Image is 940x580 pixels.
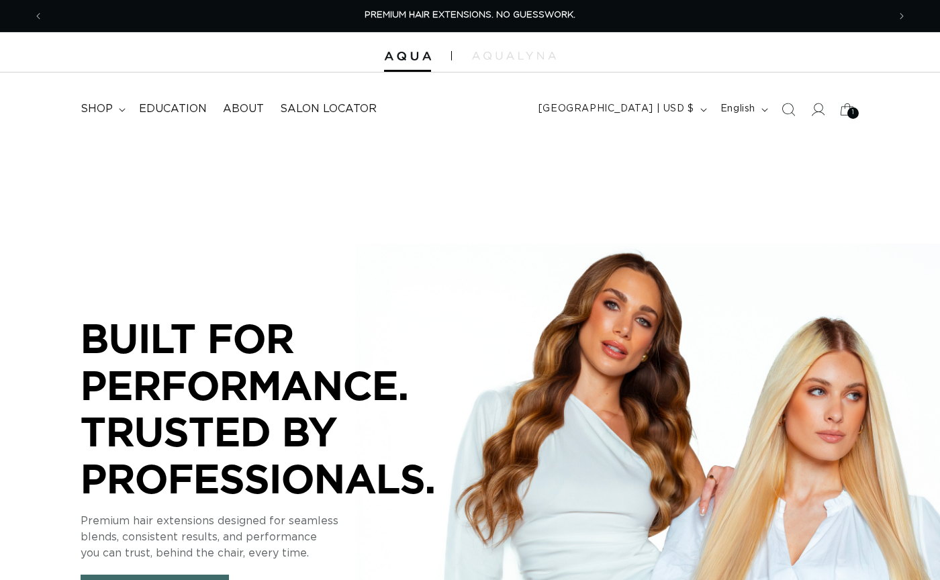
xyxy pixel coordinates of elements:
summary: shop [73,94,131,124]
img: Aqua Hair Extensions [384,52,431,61]
span: Salon Locator [280,102,377,116]
a: Salon Locator [272,94,385,124]
p: Premium hair extensions designed for seamless blends, consistent results, and performance you can... [81,513,483,561]
button: English [712,97,773,122]
a: About [215,94,272,124]
span: English [720,102,755,116]
span: About [223,102,264,116]
span: shop [81,102,113,116]
button: Previous announcement [23,3,53,29]
button: Next announcement [887,3,916,29]
span: Education [139,102,207,116]
summary: Search [773,95,803,124]
span: 1 [852,107,855,119]
button: [GEOGRAPHIC_DATA] | USD $ [530,97,712,122]
span: [GEOGRAPHIC_DATA] | USD $ [538,102,694,116]
img: aqualyna.com [472,52,556,60]
span: PREMIUM HAIR EXTENSIONS. NO GUESSWORK. [365,11,575,19]
a: Education [131,94,215,124]
p: BUILT FOR PERFORMANCE. TRUSTED BY PROFESSIONALS. [81,315,483,501]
